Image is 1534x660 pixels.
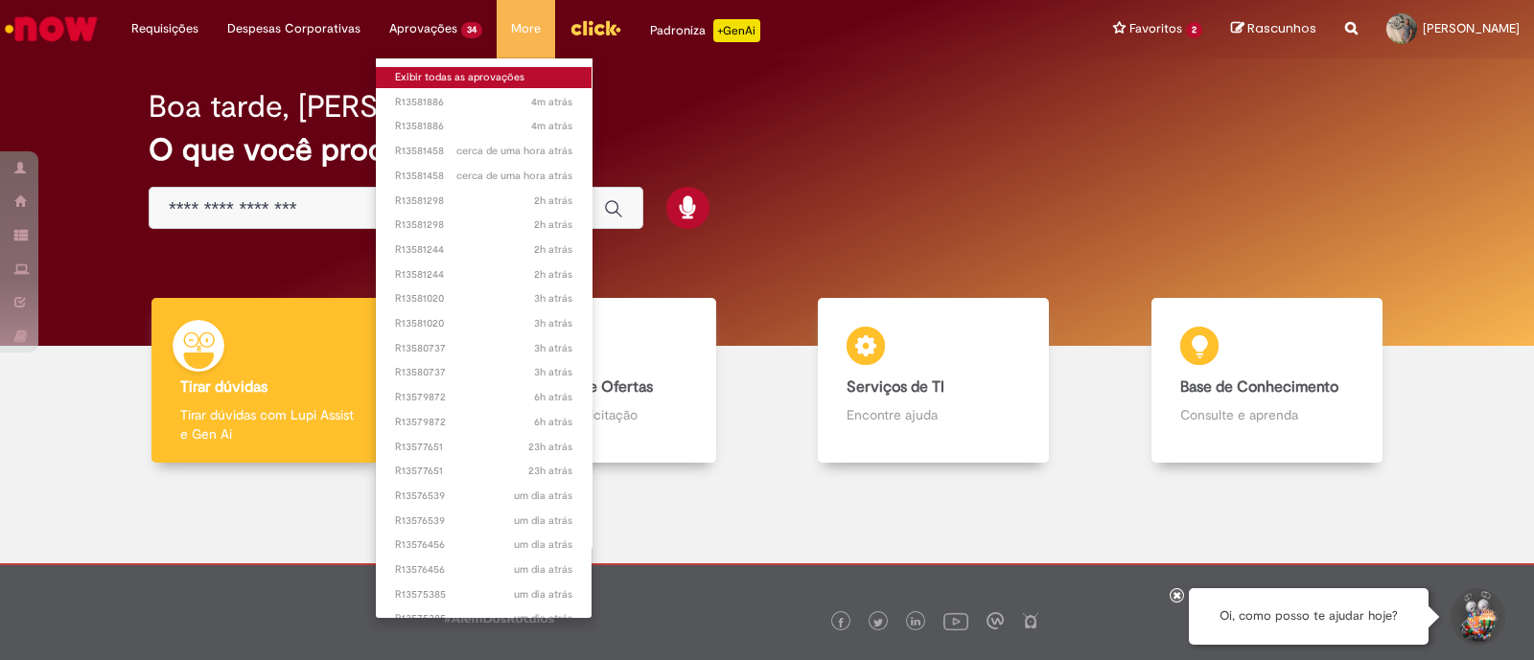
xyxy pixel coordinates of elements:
[456,144,572,158] time: 30/09/2025 13:27:10
[534,415,572,429] span: 6h atrás
[376,116,592,137] a: Aberto R13581886 :
[395,95,572,110] span: R13581886
[375,57,593,619] ul: Aprovações
[376,437,592,458] a: Aberto R13577651 :
[149,90,537,124] h2: Boa tarde, [PERSON_NAME]
[376,387,592,408] a: Aberto R13579872 :
[395,217,572,233] span: R13581298
[395,365,572,380] span: R13580737
[514,405,687,424] p: Abra uma solicitação
[531,95,572,109] span: 4m atrás
[1231,20,1316,38] a: Rascunhos
[514,513,572,528] span: um dia atrás
[873,618,883,627] img: logo_footer_twitter.png
[534,242,572,257] time: 30/09/2025 12:27:05
[534,316,572,330] time: 30/09/2025 11:45:40
[395,267,572,283] span: R13581244
[534,291,572,306] span: 3h atrás
[456,144,572,158] span: cerca de uma hora atrás
[847,405,1020,424] p: Encontre ajuda
[534,217,572,232] span: 2h atrás
[376,166,592,187] a: Aberto R13581458 :
[376,511,592,532] a: Aberto R13576539 :
[514,537,572,552] span: um dia atrás
[514,611,572,626] span: um dia atrás
[911,617,920,628] img: logo_footer_linkedin.png
[395,341,572,356] span: R13580737
[987,612,1004,629] img: logo_footer_workplace.png
[569,13,621,42] img: click_logo_yellow_360x200.png
[376,338,592,359] a: Aberto R13580737 :
[376,264,592,285] a: Aberto R13581244 :
[514,377,653,397] b: Catálogo de Ofertas
[376,67,592,88] a: Exibir todas as aprovações
[534,415,572,429] time: 30/09/2025 08:58:29
[2,10,101,48] img: ServiceNow
[534,267,572,282] span: 2h atrás
[376,584,592,605] a: Aberto R13575385 :
[376,92,592,113] a: Aberto R13581886 :
[534,193,572,208] time: 30/09/2025 12:41:36
[395,144,572,159] span: R13581458
[131,19,198,38] span: Requisições
[514,611,572,626] time: 29/09/2025 09:37:46
[943,608,968,633] img: logo_footer_youtube.png
[456,169,572,183] span: cerca de uma hora atrás
[180,405,354,444] p: Tirar dúvidas com Lupi Assist e Gen Ai
[376,608,592,629] a: Aberto R13575385 :
[395,537,572,553] span: R13576456
[713,19,760,42] p: +GenAi
[376,313,592,334] a: Aberto R13581020 :
[514,562,572,577] time: 29/09/2025 12:07:40
[514,489,572,503] time: 29/09/2025 12:20:47
[528,440,572,454] span: 23h atrás
[149,133,1385,167] h2: O que você procura hoje?
[389,19,457,38] span: Aprovações
[395,464,572,479] span: R13577651
[395,440,572,455] span: R13577651
[534,365,572,379] span: 3h atrás
[395,242,572,258] span: R13581244
[395,513,572,529] span: R13576539
[376,559,592,580] a: Aberto R13576456 :
[534,390,572,404] span: 6h atrás
[180,377,267,397] b: Tirar dúvidas
[514,562,572,577] span: um dia atrás
[534,217,572,232] time: 30/09/2025 12:41:35
[395,119,572,134] span: R13581886
[534,291,572,306] time: 30/09/2025 11:45:46
[456,169,572,183] time: 30/09/2025 13:27:05
[528,440,572,454] time: 29/09/2025 15:20:05
[376,412,592,433] a: Aberto R13579872 :
[395,587,572,603] span: R13575385
[531,95,572,109] time: 30/09/2025 14:27:32
[395,291,572,307] span: R13581020
[531,119,572,133] span: 4m atrás
[534,390,572,404] time: 30/09/2025 08:58:29
[1448,588,1505,646] button: Iniciar Conversa de Suporte
[434,298,768,464] a: Catálogo de Ofertas Abra uma solicitação
[514,587,572,602] time: 29/09/2025 09:37:52
[376,486,592,507] a: Aberto R13576539 :
[514,513,572,528] time: 29/09/2025 12:20:42
[101,298,434,464] a: Tirar dúvidas Tirar dúvidas com Lupi Assist e Gen Ai
[395,415,572,430] span: R13579872
[534,267,572,282] time: 30/09/2025 12:27:05
[376,239,592,261] a: Aberto R13581244 :
[650,19,760,42] div: Padroniza
[531,119,572,133] time: 30/09/2025 14:27:32
[1180,377,1338,397] b: Base de Conhecimento
[395,193,572,209] span: R13581298
[1189,588,1429,645] div: Oi, como posso te ajudar hoje?
[376,288,592,309] a: Aberto R13581020 :
[1180,405,1354,424] p: Consulte e aprenda
[528,464,572,478] span: 23h atrás
[534,365,572,379] time: 30/09/2025 11:04:09
[395,489,572,504] span: R13576539
[395,316,572,331] span: R13581020
[1247,19,1316,37] span: Rascunhos
[1423,20,1520,36] span: [PERSON_NAME]
[376,461,592,482] a: Aberto R13577651 :
[461,22,482,38] span: 34
[514,489,572,503] span: um dia atrás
